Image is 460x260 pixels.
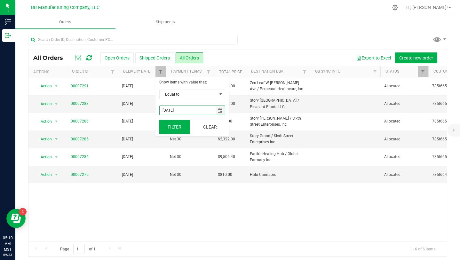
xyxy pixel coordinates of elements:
iframe: Resource center unread badge [19,208,27,216]
span: 1 - 6 of 6 items [405,244,440,254]
iframe: Resource center [6,209,26,228]
span: $9,506.40 [218,154,235,160]
a: 00007288 [71,101,89,107]
span: Allocated [384,101,424,107]
button: Create new order [395,52,437,63]
span: $2,322.00 [218,136,235,142]
span: Net 30 [170,154,210,160]
a: Customer PO [433,69,459,74]
div: Show items with value that: [159,80,225,85]
a: Order ID [72,69,88,74]
span: [DATE] [122,136,133,142]
span: Action [35,117,52,126]
span: Halo Cannabis [250,172,306,178]
span: [DATE] [122,172,133,178]
span: Allocated [384,136,424,142]
p: 09/23 [3,252,12,257]
a: Filter [107,66,118,77]
span: Action [35,82,52,91]
button: Shipped Orders [135,52,174,63]
a: Total Price [219,70,242,74]
span: Allocated [384,118,424,124]
span: select [52,153,60,162]
span: Equal to [160,90,217,99]
a: Filter [370,66,380,77]
p: 05:10 AM MST [3,235,12,252]
span: select [52,99,60,108]
span: Story Grand / Sixth Street Enterprises Inc [250,133,306,145]
span: Action [35,153,52,162]
inline-svg: Outbound [5,32,11,39]
a: Filter [418,66,428,77]
span: Orders [51,19,80,25]
input: Search Order ID, Destination, Customer PO... [28,35,238,44]
a: Filter [299,66,310,77]
span: [DATE] [122,154,133,160]
form: Show items with value that: [155,77,229,136]
span: $810.00 [218,172,232,178]
inline-svg: Inventory [5,19,11,25]
a: Filter [155,66,166,77]
span: [DATE] [122,118,133,124]
span: Allocated [384,172,424,178]
span: Action [35,170,52,179]
input: Value [160,106,216,115]
a: 00007286 [71,118,89,124]
span: All Orders [33,54,69,61]
button: All Orders [176,52,203,63]
span: Allocated [384,154,424,160]
a: Delivery Date [123,69,150,74]
span: [DATE] [122,83,133,89]
a: Status [385,69,399,74]
span: Net 30 [170,136,210,142]
span: select [52,135,60,144]
a: Payment Terms [171,69,202,74]
span: Earth's Healing Hub / Globe Farmacy Inc. [250,151,306,163]
a: 00007275 [71,172,89,178]
span: Create new order [399,55,433,60]
span: select [52,170,60,179]
span: select [216,106,225,115]
span: Net 30 [170,172,210,178]
a: Shipments [115,15,216,29]
span: select [52,82,60,91]
button: Filter [159,120,190,134]
a: 00007291 [71,83,89,89]
a: 00007285 [71,136,89,142]
input: 1 [73,244,85,254]
span: Story [PERSON_NAME] / Sixth Street Enterprises, Inc [250,115,306,128]
span: Action [35,99,52,108]
span: Shipments [147,19,184,25]
span: select [52,117,60,126]
span: Zen Leaf W [PERSON_NAME] Ave / Perpetual Healthcare, Inc [250,80,306,92]
span: Allocated [384,83,424,89]
a: QB Sync Info [315,69,340,74]
span: Operator [159,90,225,99]
button: Export to Excel [352,52,395,63]
span: [DATE] [122,101,133,107]
span: Hi, [PERSON_NAME]! [406,5,448,10]
a: 00007284 [71,154,89,160]
a: Orders [15,15,115,29]
span: Action [35,135,52,144]
div: Manage settings [391,4,399,11]
span: Page of 1 [55,244,101,254]
a: Filter [203,66,214,77]
button: Open Orders [100,52,134,63]
button: Clear [194,120,225,134]
div: Actions [33,70,64,74]
a: Destination DBA [251,69,283,74]
span: Story [GEOGRAPHIC_DATA] / Pleasant Plants LLC [250,98,306,110]
span: BB Manufacturing Company, LLC [31,5,99,10]
span: select [217,90,225,99]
